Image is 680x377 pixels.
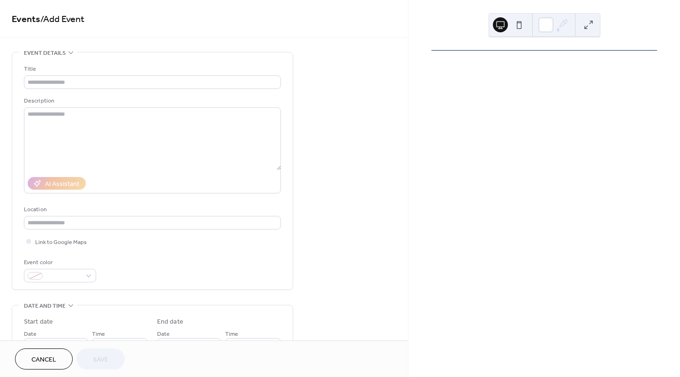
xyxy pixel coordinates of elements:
[157,317,183,327] div: End date
[92,329,105,339] span: Time
[24,301,66,311] span: Date and time
[24,96,279,106] div: Description
[24,317,53,327] div: Start date
[12,10,40,29] a: Events
[24,48,66,58] span: Event details
[24,64,279,74] div: Title
[15,348,73,370] button: Cancel
[40,10,84,29] span: / Add Event
[24,205,279,214] div: Location
[157,329,170,339] span: Date
[35,237,87,247] span: Link to Google Maps
[225,329,238,339] span: Time
[24,329,37,339] span: Date
[24,258,94,267] div: Event color
[31,355,56,365] span: Cancel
